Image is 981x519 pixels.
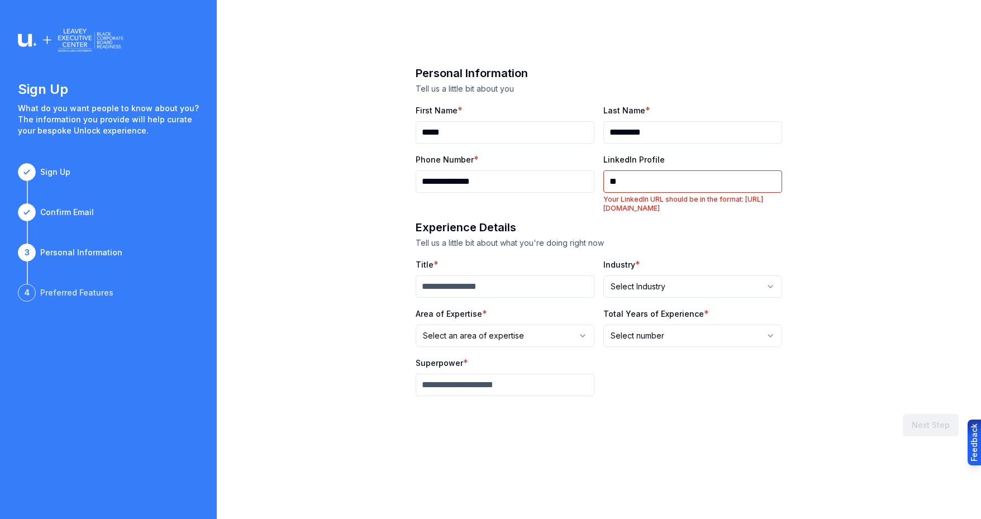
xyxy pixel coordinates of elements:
[416,65,782,81] h2: Personal Information
[18,27,123,54] img: Logo
[40,207,94,218] div: Confirm Email
[603,155,665,164] label: LinkedIn Profile
[603,309,704,318] label: Total Years of Experience
[18,284,36,302] div: 4
[18,103,199,136] p: What do you want people to know about you? The information you provide will help curate your besp...
[603,106,645,115] label: Last Name
[416,358,463,368] label: Superpower
[416,309,482,318] label: Area of Expertise
[416,83,782,94] p: Tell us a little bit about you
[18,80,199,98] h1: Sign Up
[18,244,36,261] div: 3
[603,260,635,269] label: Industry
[603,195,782,213] p: Your LinkedIn URL should be in the format: [URL][DOMAIN_NAME]
[416,260,434,269] label: Title
[416,237,782,249] p: Tell us a little bit about what you're doing right now
[968,420,981,465] button: Provide feedback
[40,287,113,298] div: Preferred Features
[416,220,782,235] h2: Experience Details
[40,166,70,178] div: Sign Up
[416,106,458,115] label: First Name
[416,155,474,164] label: Phone Number
[969,423,980,461] div: Feedback
[40,247,122,258] div: Personal Information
